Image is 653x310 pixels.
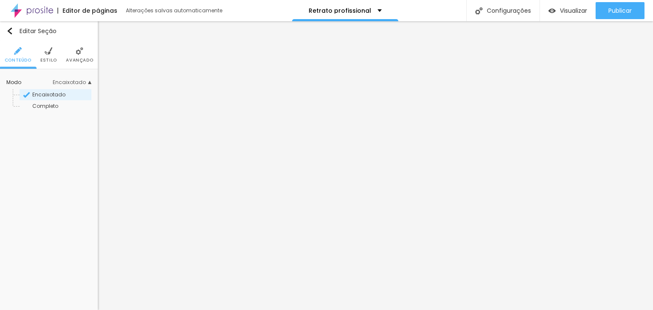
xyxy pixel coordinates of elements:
span: Conteúdo [5,58,31,62]
div: Modo [6,80,53,85]
div: Alterações salvas automaticamente [126,8,224,13]
div: Editor de páginas [57,8,117,14]
span: Publicar [608,7,632,14]
button: Publicar [596,2,644,19]
span: Completo [32,102,58,110]
img: view-1.svg [548,7,556,14]
div: Editar Seção [6,28,57,34]
span: Encaixotado [32,91,65,98]
img: Icone [6,28,13,34]
span: Estilo [40,58,57,62]
span: Visualizar [560,7,587,14]
span: Avançado [66,58,93,62]
img: Icone [45,47,52,55]
img: Icone [475,7,483,14]
iframe: Editor [98,21,653,310]
img: Icone [23,91,30,99]
span: Encaixotado [53,80,91,85]
p: Retrato profissional [309,8,371,14]
button: Visualizar [540,2,596,19]
img: Icone [76,47,83,55]
img: Icone [14,47,22,55]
